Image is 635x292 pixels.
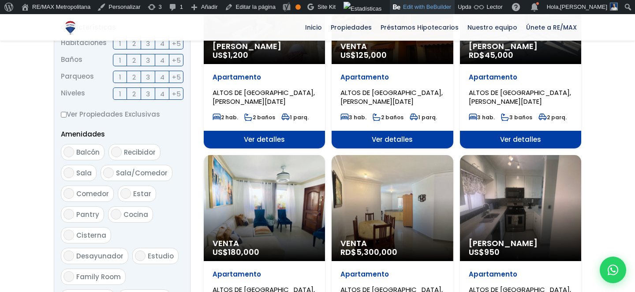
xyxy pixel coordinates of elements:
span: Ver detalles [332,131,453,148]
span: RD$ [340,246,397,258]
input: Desayunador [63,250,74,261]
input: Cocina [111,209,121,220]
a: Únete a RE/MAX [522,14,581,41]
a: Nuestro equipo [463,14,522,41]
span: 950 [484,246,500,258]
span: [PERSON_NAME] [213,42,316,51]
span: 45,000 [485,49,513,61]
span: 4 [160,38,164,49]
input: Sala/Comedor [103,167,114,178]
p: Apartamento [213,270,316,279]
span: 4 [160,72,164,83]
span: 3 [146,88,150,99]
span: Cocina [123,210,148,219]
p: Apartamento [213,73,316,82]
div: Aceptable [295,4,301,10]
img: Logo de REMAX [63,20,78,35]
input: Balcón [63,147,74,157]
span: 3 baños [501,114,532,121]
span: 3 [146,38,150,49]
p: Apartamento [340,270,444,279]
span: +5 [172,38,181,49]
a: Inicio [301,14,326,41]
span: 1 parq. [281,114,309,121]
a: Propiedades [326,14,376,41]
span: 1 [119,55,121,66]
span: Comedor [76,189,109,198]
span: ALTOS DE [GEOGRAPHIC_DATA], [PERSON_NAME][DATE] [469,88,571,106]
span: 2 parq. [538,114,567,121]
input: Estudio [135,250,146,261]
img: Visitas de 48 horas. Haz clic para ver más estadísticas del sitio. [344,2,381,16]
span: 1 [119,72,121,83]
span: [PERSON_NAME] [469,42,572,51]
span: 180,000 [228,246,259,258]
span: Niveles [61,87,85,100]
a: RE/MAX Metropolitana [63,14,78,41]
span: Cisterna [76,231,106,240]
span: 2 [132,55,136,66]
span: 4 [160,55,164,66]
span: Propiedades [326,21,376,34]
input: Cisterna [63,230,74,240]
span: Sala/Comedor [116,168,168,178]
span: 3 [146,55,150,66]
span: 2 hab. [213,114,238,121]
span: US$ [340,49,387,61]
p: Apartamento [469,270,572,279]
span: 4 [160,88,164,99]
span: 2 baños [373,114,403,121]
span: Estar [133,189,151,198]
span: Balcón [76,148,100,157]
span: 1 [119,88,121,99]
span: Baños [61,54,82,66]
span: 2 [132,38,136,49]
input: Estar [120,188,131,199]
span: +5 [172,88,181,99]
span: Parqueos [61,71,94,83]
span: 3 hab. [340,114,366,121]
span: ALTOS DE [GEOGRAPHIC_DATA], [PERSON_NAME][DATE] [340,88,443,106]
a: Préstamos Hipotecarios [376,14,463,41]
input: Ver Propiedades Exclusivas [61,112,67,118]
span: Ver detalles [204,131,325,148]
span: [PERSON_NAME] [469,239,572,248]
span: [PERSON_NAME] [560,4,607,10]
span: Site Kit [317,4,336,10]
span: Recibidor [124,148,156,157]
span: Estudio [148,251,174,261]
span: US$ [213,246,259,258]
span: Ver detalles [460,131,581,148]
p: Apartamento [469,73,572,82]
span: ALTOS DE [GEOGRAPHIC_DATA], [PERSON_NAME][DATE] [213,88,315,106]
p: Amenidades [61,129,183,140]
input: Sala [63,167,74,178]
span: Inicio [301,21,326,34]
span: 1 [119,38,121,49]
input: Comedor [63,188,74,199]
p: Apartamento [340,73,444,82]
span: +5 [172,55,181,66]
span: Habitaciones [61,37,107,49]
span: 3 hab. [469,114,495,121]
span: Préstamos Hipotecarios [376,21,463,34]
span: Family Room [76,272,121,281]
span: 5,300,000 [356,246,397,258]
span: US$ [213,49,248,61]
span: 2 baños [244,114,275,121]
span: Únete a RE/MAX [522,21,581,34]
span: 3 [146,72,150,83]
span: US$ [469,246,500,258]
input: Recibidor [111,147,122,157]
span: RD$ [469,49,513,61]
span: Pantry [76,210,99,219]
input: Pantry [63,209,74,220]
span: 1 parq. [410,114,437,121]
span: 125,000 [356,49,387,61]
span: 2 [132,88,136,99]
span: 2 [132,72,136,83]
label: Ver Propiedades Exclusivas [61,109,183,120]
span: Desayunador [76,251,123,261]
span: Venta [340,42,444,51]
span: Sala [76,168,92,178]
